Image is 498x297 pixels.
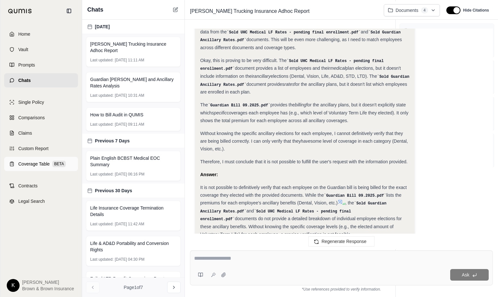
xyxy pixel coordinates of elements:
button: Ask [450,269,489,281]
button: Regenerate Response [308,236,374,247]
div: K [7,279,20,292]
span: Previous 7 Days [95,138,130,144]
em: billing [295,102,306,107]
span: [DATE] 11:11 AM [115,58,144,63]
span: documents. This will be even more challenging, as I need to match employees across different docu... [200,37,402,50]
button: Documents4 [384,4,440,16]
em: have [301,139,310,144]
span: provides the [270,102,295,107]
em: ancillary [254,74,270,79]
span: Life & AD&D Portability and Conversion Rights [90,240,176,253]
span: document provides a list of employees and their [235,66,330,71]
code: Guardian Bill 09.2025.pdf [324,194,386,198]
span: Vault [18,46,28,53]
span: [DATE] 06:16 PM [115,172,144,177]
span: Last updated: [90,221,114,227]
span: It is not possible to definitively verify that each employee on the Guardian bill is being billed... [200,185,407,198]
em: medical [330,66,346,71]
span: , the [345,200,354,205]
a: Coverage TableBETA [4,157,78,171]
span: Life Insurance Coverage Termination Details [90,205,176,218]
span: for the ancillary plans, but it doesn't list which employees are enrolled in each plan. [200,82,407,95]
span: Ask [462,272,469,277]
a: Claims [4,126,78,140]
span: Chats [87,5,103,14]
code: Sold UHC Medical LF Rates - pending final enrollment.pdf [227,30,361,35]
a: Prompts [4,58,78,72]
code: Sold Guardian Ancillary Rates.pdf [200,201,386,214]
span: [PERSON_NAME] Trucking Insurance Adhoc Report [90,41,176,54]
div: Edit Title [187,6,379,16]
span: documents do not provide a detailed breakdown of individual employee elections for these ancillar... [200,216,402,237]
em: specific [212,110,227,115]
span: Prompts [18,62,35,68]
span: Regenerate Response [322,239,366,244]
span: coverages each employee has (e.g., which level of Voluntary Term Life they elected). It only show... [200,110,408,123]
span: Documents [396,7,418,14]
a: Legal Search [4,194,78,208]
div: *Use references provided to verify information. [190,285,493,292]
span: Last updated: [90,257,114,262]
a: Comparisons [4,111,78,125]
a: Single Policy [4,95,78,109]
span: . This was a tedious process, and I need to double-check that I didn't make any mistakes. Now, I ... [200,14,405,34]
span: Page 1 of 7 [124,284,143,291]
span: [PERSON_NAME] [22,279,74,285]
span: Contracts [18,183,38,189]
span: Brown & Brown Insurance [22,285,74,292]
span: Single Policy [18,99,44,105]
span: Last updated: [90,58,114,63]
span: Previous 30 Days [95,187,132,194]
code: Guardian Bill 09.2025.pdf [208,103,270,108]
span: Chats [18,77,31,84]
span: document provides [246,82,284,87]
span: The [200,102,208,107]
span: Guardian [PERSON_NAME] and Ancillary Rates Analysis [90,76,176,89]
span: Custom Report [18,145,48,152]
span: plan elections, but it doesn't include information on their [200,66,401,79]
code: Sold Guardian Ancillary Rates.pdf [200,75,409,87]
span: BETA [52,161,66,167]
a: Custom Report [4,141,78,156]
span: [DATE] 11:42 AM [115,221,144,227]
img: Qumis Logo [8,9,32,14]
span: Hide Citations [463,8,489,13]
span: Last updated: [90,93,114,98]
button: Collapse sidebar [64,6,74,16]
em: rates [284,82,294,87]
a: Contracts [4,179,78,193]
span: [DATE] [95,23,110,30]
span: Claims [18,130,32,136]
span: and [246,208,254,213]
span: Plain English BCBST Medical EOC Summary [90,155,176,168]
span: some level of coverage in each category (Dental, Vision, etc.). [200,139,408,151]
span: [DATE] 10:31 AM [115,93,144,98]
span: Coverage Table [18,161,50,167]
span: [DATE] 04:30 PM [115,257,144,262]
code: Sold UHC Medical LF Rates - pending final enrollment.pdf [200,59,384,71]
span: [DATE] 09:11 AM [115,122,144,127]
span: Comparisons [18,114,45,121]
a: Chats [4,73,78,87]
span: Legal Search [18,198,45,204]
span: for the ancillary plans, but it doesn't explicitly state which [200,102,406,115]
code: Sold UHC Medical LF Rates - pending final enrollment.pdf [200,209,351,222]
span: Therefore, I must conclude that it is not possible to fulfill the user's request with the informa... [200,159,408,164]
strong: Answer: [200,172,218,177]
span: Failed LTD Benefit Comparison Due to Empty File [90,275,176,288]
a: Vault [4,42,78,57]
a: Home [4,27,78,41]
button: New Chat [172,6,179,14]
span: Okay, this is proving to be very difficult. The [200,58,287,63]
span: Last updated: [90,172,114,177]
span: Without knowing the specific ancillary elections for each employee, I cannot definitively verify ... [200,131,403,144]
span: elections (Dental, Vision, Life, AD&D, STD, LTD). The [270,74,377,79]
span: Last updated: [90,122,114,127]
span: Home [18,31,30,37]
span: 4 [421,7,428,14]
span: [PERSON_NAME] Trucking Insurance Adhoc Report [187,6,312,16]
span: How to Bill Audit in QUMIS [90,112,143,118]
span: and [361,29,368,34]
